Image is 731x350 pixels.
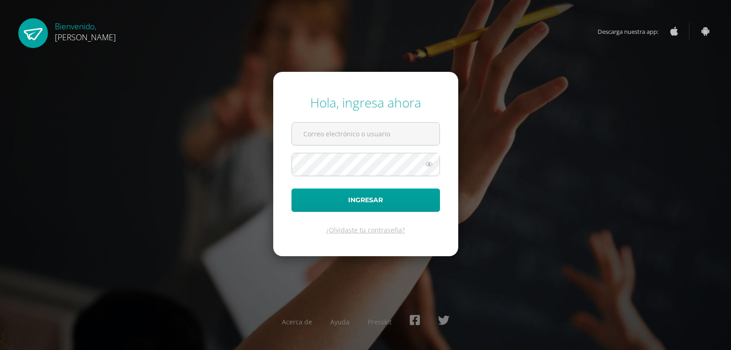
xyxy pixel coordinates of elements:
div: Bienvenido, [55,18,116,43]
div: Hola, ingresa ahora [291,94,440,111]
span: [PERSON_NAME] [55,32,116,43]
span: Descarga nuestra app: [598,23,667,40]
input: Correo electrónico o usuario [292,123,440,145]
a: Ayuda [330,318,350,326]
a: Acerca de [282,318,312,326]
a: Presskit [368,318,392,326]
a: ¿Olvidaste tu contraseña? [326,226,405,234]
button: Ingresar [291,188,440,212]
